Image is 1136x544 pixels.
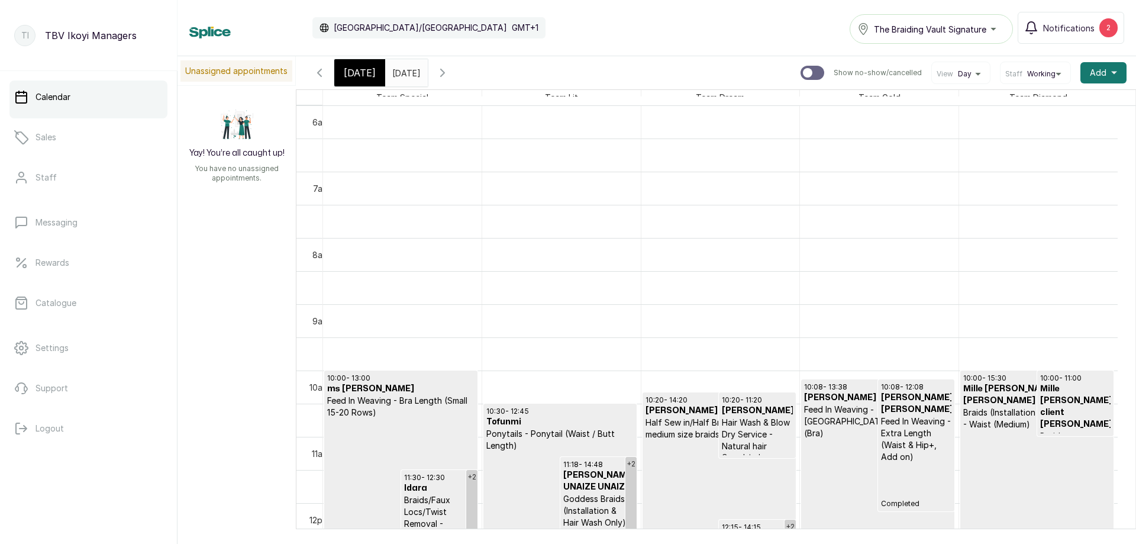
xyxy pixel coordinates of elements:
p: Braids/Faux Locs/Twist Removal - Cornrow Removal [404,494,475,542]
p: Half Sew in/Half Braids (small-medium size braids) - Bra Length [646,417,793,440]
div: 11am [309,448,331,460]
button: ViewDay [937,69,985,79]
h2: Yay! You’re all caught up! [189,147,285,159]
p: 10:00 - 15:30 [963,374,1111,383]
p: Braids (Installation & Hair Wash Only) - Knotless fee (Add on) [1040,430,1111,490]
span: Team Special [374,90,431,105]
p: 10:30 - 12:45 [486,407,634,416]
p: Calendar [35,91,70,103]
p: [GEOGRAPHIC_DATA]/[GEOGRAPHIC_DATA] [334,22,507,34]
a: Show 2 more events [785,520,796,541]
p: Ponytails - Ponytail (Waist / Butt Length) [486,428,634,452]
p: 12:15 - 14:15 [722,523,792,532]
p: Unassigned appointments [180,60,292,82]
div: +2 [785,520,796,534]
div: 8am [310,249,331,261]
h3: Mille [PERSON_NAME] client [PERSON_NAME] [963,383,1111,407]
div: 10am [307,381,331,394]
a: Settings [9,331,167,365]
button: Notifications2 [1018,12,1124,44]
h3: Tofunmi [486,416,634,428]
span: Notifications [1043,22,1095,34]
p: You have no unassigned appointments. [185,164,289,183]
a: Rewards [9,246,167,279]
p: Rewards [35,257,69,269]
span: Working [1027,69,1056,79]
button: Logout [9,412,167,445]
div: +2 [466,470,477,484]
p: Feed In Weaving - [GEOGRAPHIC_DATA] weaving Shuku (Bra) [804,404,951,439]
span: View [937,69,953,79]
div: [DATE] [334,59,385,86]
p: Braids (Installation & Hair Wash Only) - Waist (Medium) [963,407,1111,430]
h3: [PERSON_NAME] [646,405,793,417]
button: Add [1080,62,1127,83]
p: Support [35,382,68,394]
p: Catalogue [35,297,76,309]
span: Team Diamond [1007,90,1070,105]
p: TBV Ikoyi Managers [45,28,137,43]
span: The Braiding Vault Signature [874,23,986,36]
div: 2 [1099,18,1118,37]
span: Add [1090,67,1106,79]
div: 12pm [307,514,331,526]
p: Messaging [35,217,78,228]
h3: Idara [404,482,475,494]
div: 9am [310,315,331,327]
h3: ms [PERSON_NAME] [327,383,475,395]
div: 6am [310,116,331,128]
a: Messaging [9,206,167,239]
p: Completed [881,463,951,508]
h3: [PERSON_NAME] [PERSON_NAME] [881,392,951,416]
a: Calendar [9,81,167,114]
p: 10:00 - 11:00 [1040,374,1111,383]
span: Staff [1005,69,1022,79]
div: +2 [625,457,637,471]
h3: [PERSON_NAME] [PERSON_NAME] [804,392,951,404]
a: Catalogue [9,287,167,320]
p: TI [21,30,29,41]
p: 10:00 - 13:00 [327,374,475,383]
p: Staff [35,172,57,184]
span: Team Lit [543,90,580,105]
span: Day [958,69,972,79]
p: 10:08 - 12:08 [881,382,951,392]
span: [DATE] [344,66,376,80]
p: Show no-show/cancelled [834,68,922,78]
h3: Mille [PERSON_NAME] client [PERSON_NAME] [1040,383,1111,430]
h3: [PERSON_NAME] [722,405,792,417]
span: Team Dream [693,90,747,105]
p: GMT+1 [512,22,538,34]
p: 10:20 - 11:20 [722,395,792,405]
p: Completed [722,452,792,462]
a: Staff [9,161,167,194]
p: 11:30 - 12:30 [404,473,475,482]
p: 10:08 - 13:38 [804,382,951,392]
p: Sales [35,131,56,143]
p: Logout [35,423,64,434]
p: Feed In Weaving - Bra Length (Small 15-20 Rows) [327,395,475,419]
a: Support [9,372,167,405]
button: StaffWorking [1005,69,1066,79]
p: Hair Wash & Blow Dry Service - Natural hair [722,417,792,452]
p: Feed In Weaving - Extra Length (Waist & Hip+, Add on) [881,416,951,463]
a: Show 2 more events [466,470,477,536]
a: Sales [9,121,167,154]
button: The Braiding Vault Signature [850,14,1013,44]
span: Team Gold [856,90,903,105]
h3: [PERSON_NAME] UNAIZE UNAIZE [563,469,634,493]
p: Settings [35,342,69,354]
p: 10:20 - 14:20 [646,395,793,405]
div: 7am [311,182,331,195]
p: 11:18 - 14:48 [563,460,634,469]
